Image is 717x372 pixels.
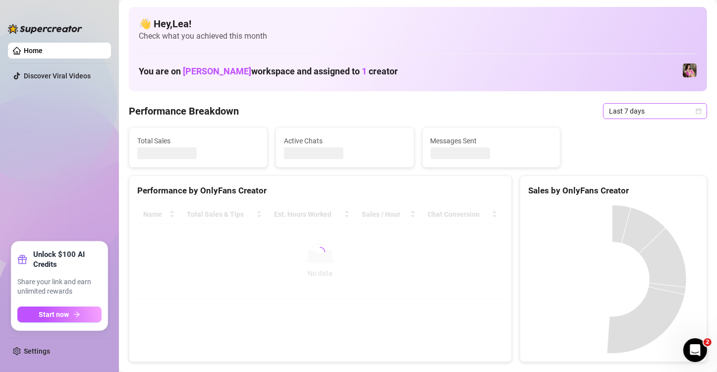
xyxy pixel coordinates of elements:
[683,63,697,77] img: Nanner
[17,254,27,264] span: gift
[696,108,702,114] span: calendar
[183,66,251,76] span: [PERSON_NAME]
[139,66,398,77] h1: You are on workspace and assigned to creator
[362,66,367,76] span: 1
[39,310,69,318] span: Start now
[137,135,259,146] span: Total Sales
[528,184,699,197] div: Sales by OnlyFans Creator
[683,338,707,362] iframe: Intercom live chat
[33,249,102,269] strong: Unlock $100 AI Credits
[24,347,50,355] a: Settings
[73,311,80,318] span: arrow-right
[24,72,91,80] a: Discover Viral Videos
[704,338,712,346] span: 2
[17,277,102,297] span: Share your link and earn unlimited rewards
[8,24,82,34] img: logo-BBDzfeDw.svg
[17,307,102,322] button: Start nowarrow-right
[129,104,239,118] h4: Performance Breakdown
[24,47,43,55] a: Home
[139,17,697,31] h4: 👋 Hey, Lea !
[137,184,503,197] div: Performance by OnlyFans Creator
[609,104,701,119] span: Last 7 days
[315,247,326,257] span: loading
[139,31,697,42] span: Check what you achieved this month
[284,135,406,146] span: Active Chats
[431,135,552,146] span: Messages Sent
